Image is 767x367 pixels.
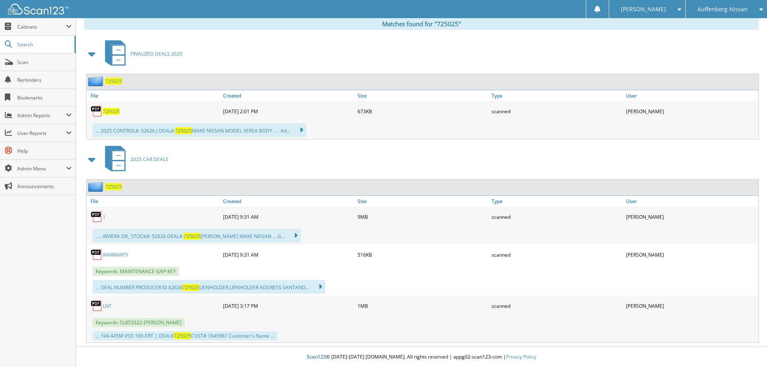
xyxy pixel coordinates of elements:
[307,353,326,360] span: Scan123
[624,247,759,263] div: [PERSON_NAME]
[506,353,536,360] a: Privacy Policy
[17,112,66,119] span: Admin Reports
[221,90,356,101] a: Created
[221,196,356,207] a: Created
[356,298,490,314] div: 1MB
[76,347,767,367] div: © [DATE]-[DATE] [DOMAIN_NAME]. All rights reserved | appg02-scan123-com |
[490,298,624,314] div: scanned
[221,247,356,263] div: [DATE] 9:31 AM
[103,214,105,220] a: 1
[93,331,277,340] div: ... 104 445M VSD 190-ERT | DEAL# CUST# 1645961 Customer's Name ...
[87,90,221,101] a: File
[105,78,122,85] a: 725025
[91,105,103,117] img: PDF.png
[93,229,301,243] div: ..... RIVIERA DR_ STOCK#: 52626 DEAL#: [PERSON_NAME] MAKE NISSAN ... G...
[621,7,666,12] span: [PERSON_NAME]
[103,108,120,115] a: 725025
[356,196,490,207] a: Size
[624,298,759,314] div: [PERSON_NAME]
[182,284,199,291] span: 725025
[356,103,490,119] div: 673KB
[221,209,356,225] div: [DATE] 9:31 AM
[221,103,356,119] div: [DATE] 2:01 PM
[490,196,624,207] a: Type
[130,50,182,57] span: FINALIZED DEALS 2025
[697,7,748,12] span: Auffenberg Nissan
[624,196,759,207] a: User
[175,127,192,134] span: 725025
[88,76,105,86] img: folder2.png
[17,183,72,190] span: Announcements
[624,90,759,101] a: User
[727,328,767,367] iframe: Chat Widget
[103,251,128,258] a: WARRANTY
[93,318,185,327] span: Keywords: SL853322-[PERSON_NAME]
[100,143,168,175] a: 2025 CAR DEALS
[490,247,624,263] div: scanned
[624,103,759,119] div: [PERSON_NAME]
[93,267,179,276] span: Keywords: MAINTENANCE-GAP-KEY
[93,123,306,137] div: ... 2025 CONTROL#: 52626 J DEAL#: MAKE NISSAN MODEL VERSA BODY ... : Ad...
[88,182,105,192] img: folder2.png
[17,77,72,83] span: Reminders
[87,196,221,207] a: File
[17,130,66,137] span: User Reports
[17,165,66,172] span: Admin Menu
[93,280,325,294] div: ... DEAL NUMBER PRODUCER ID $2626 LIENHOLDER LIENHOLDER ADDRESS SANTAND...
[91,249,103,261] img: PDF.png
[130,156,168,163] span: 2025 CAR DEALS
[356,247,490,263] div: 516KB
[91,211,103,223] img: PDF.png
[184,233,201,240] span: 725025
[8,4,68,15] img: scan123-logo-white.svg
[17,94,72,101] span: Bookmarks
[17,59,72,66] span: Scan
[356,209,490,225] div: 9MB
[624,209,759,225] div: [PERSON_NAME]
[17,41,70,48] span: Search
[17,23,66,30] span: Cabinets
[84,18,759,30] div: Matches found for "725025"
[103,303,112,309] a: LNT
[91,300,103,312] img: PDF.png
[105,183,122,190] a: 725025
[490,103,624,119] div: scanned
[17,147,72,154] span: Help
[174,332,191,339] span: 725025
[356,90,490,101] a: Size
[100,38,182,70] a: FINALIZED DEALS 2025
[490,90,624,101] a: Type
[221,298,356,314] div: [DATE] 3:17 PM
[490,209,624,225] div: scanned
